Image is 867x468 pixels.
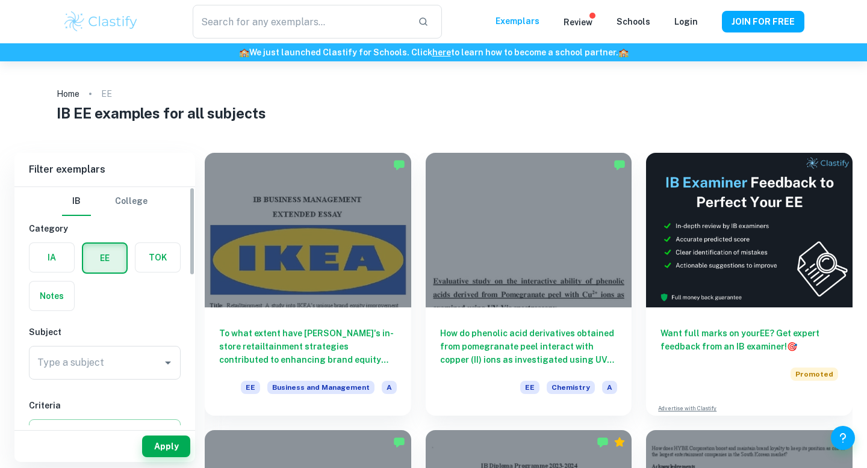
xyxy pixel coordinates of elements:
[618,48,629,57] span: 🏫
[614,436,626,448] div: Premium
[29,325,181,339] h6: Subject
[14,153,195,186] h6: Filter exemplars
[674,17,698,26] a: Login
[101,87,112,100] p: EE
[29,419,181,441] button: Select
[83,244,126,272] button: EE
[831,426,855,450] button: Help and Feedback
[29,399,181,412] h6: Criteria
[393,436,405,448] img: Marked
[241,381,260,394] span: EE
[617,17,650,26] a: Schools
[57,102,811,124] h1: IB EE examples for all subjects
[564,16,592,29] p: Review
[30,282,74,310] button: Notes
[547,381,595,394] span: Chemistry
[432,48,451,57] a: here
[440,327,618,366] h6: How do phenolic acid derivatives obtained from pomegranate peel interact with copper (II) ions as...
[496,14,539,28] p: Exemplars
[791,368,838,381] span: Promoted
[62,187,148,216] div: Filter type choice
[2,46,865,59] h6: We just launched Clastify for Schools. Click to learn how to become a school partner.
[602,381,617,394] span: A
[205,153,411,416] a: To what extent have [PERSON_NAME]'s in-store retailtainment strategies contributed to enhancing b...
[30,243,74,272] button: IA
[787,342,797,351] span: 🎯
[658,404,716,413] a: Advertise with Clastify
[382,381,397,394] span: A
[29,222,181,235] h6: Category
[646,153,853,416] a: Want full marks on yourEE? Get expert feedback from an IB examiner!PromotedAdvertise with Clastify
[160,354,176,371] button: Open
[722,11,804,32] button: JOIN FOR FREE
[57,85,79,102] a: Home
[646,153,853,307] img: Thumbnail
[267,381,374,394] span: Business and Management
[614,159,626,171] img: Marked
[597,436,609,448] img: Marked
[62,187,91,216] button: IB
[660,327,838,353] h6: Want full marks on your EE ? Get expert feedback from an IB examiner!
[426,153,632,416] a: How do phenolic acid derivatives obtained from pomegranate peel interact with copper (II) ions as...
[63,10,139,34] img: Clastify logo
[219,327,397,366] h6: To what extent have [PERSON_NAME]'s in-store retailtainment strategies contributed to enhancing b...
[239,48,249,57] span: 🏫
[193,5,408,38] input: Search for any exemplars...
[142,436,190,457] button: Apply
[135,243,180,272] button: TOK
[393,159,405,171] img: Marked
[520,381,539,394] span: EE
[115,187,148,216] button: College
